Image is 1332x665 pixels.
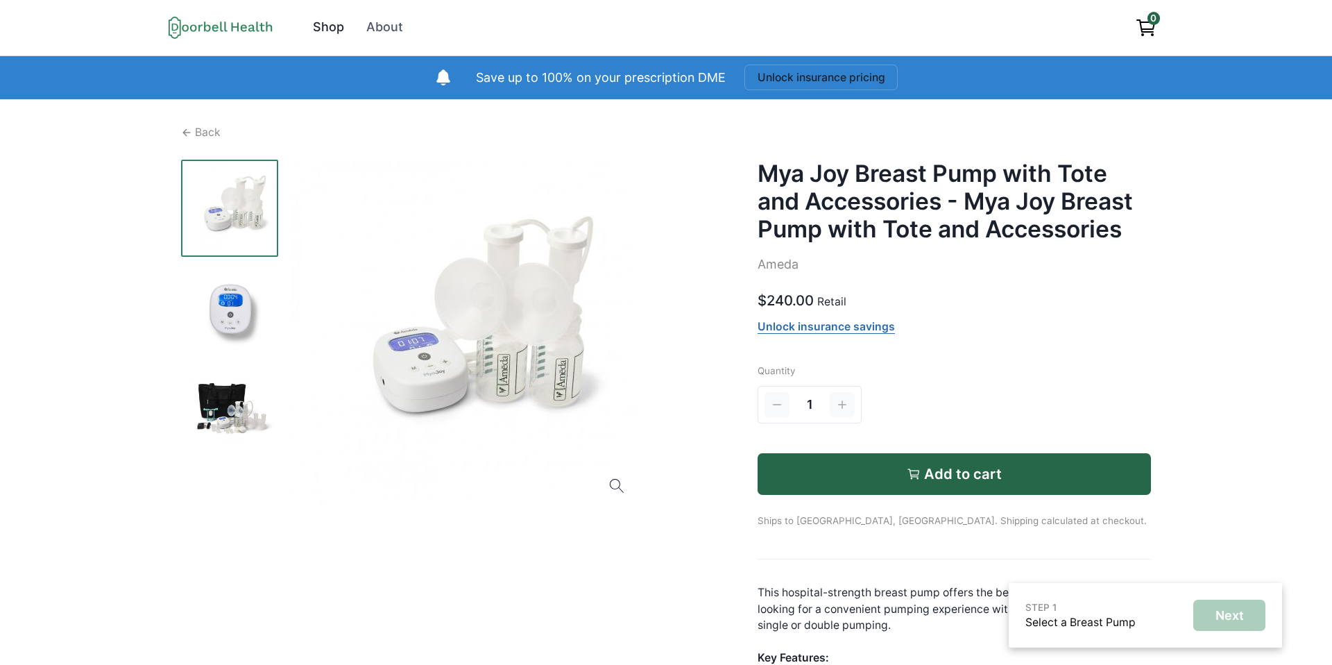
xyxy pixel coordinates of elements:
button: Next [1193,600,1265,631]
a: View cart [1129,12,1163,43]
p: Ameda [758,255,1151,274]
div: About [366,18,403,37]
a: About [357,12,412,43]
p: Retail [817,294,846,310]
p: STEP 1 [1025,600,1136,614]
button: Add to cart [758,453,1151,495]
h2: Mya Joy Breast Pump with Tote and Accessories - Mya Joy Breast Pump with Tote and Accessories [758,160,1151,244]
strong: Key Features: [758,651,829,664]
span: 1 [807,396,813,414]
div: Shop [313,18,344,37]
img: 8cf2bcwsdnnokkb8fjythhabahti [181,266,278,363]
button: Unlock insurance pricing [744,65,898,90]
p: Quantity [758,364,1151,378]
a: Shop [304,12,354,43]
p: Next [1215,608,1244,623]
img: es1ixguwemjzk2sr6m1t6egrtyfm [181,372,278,444]
p: Ships to [GEOGRAPHIC_DATA], [GEOGRAPHIC_DATA]. Shipping calculated at checkout. [758,495,1151,528]
p: $240.00 [758,290,814,311]
p: Save up to 100% on your prescription DME [476,69,726,87]
button: Decrement [765,392,789,417]
button: Increment [830,392,855,417]
a: Select a Breast Pump [1025,616,1136,629]
span: 0 [1147,12,1160,24]
a: Unlock insurance savings [758,320,895,334]
img: 4lep2cjnb0use3mod0hgz8v43gbr [181,160,278,257]
p: Back [195,124,221,141]
p: Add to cart [924,466,1002,482]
